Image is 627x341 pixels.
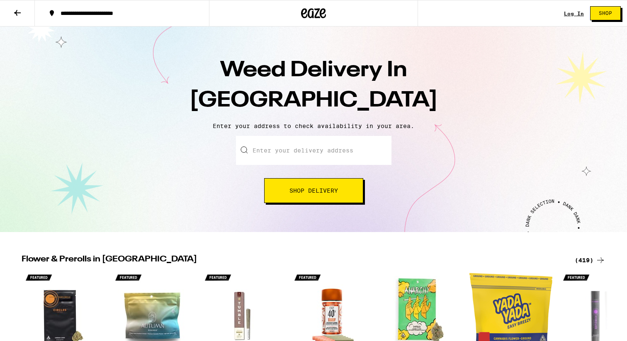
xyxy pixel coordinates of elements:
[584,6,627,20] a: Shop
[264,178,363,203] button: Shop Delivery
[8,123,619,129] p: Enter your address to check availability in your area.
[289,188,338,193] span: Shop Delivery
[22,255,565,265] h2: Flower & Prerolls in [GEOGRAPHIC_DATA]
[590,6,621,20] button: Shop
[564,11,584,16] a: Log In
[236,136,391,165] input: Enter your delivery address
[168,56,459,116] h1: Weed Delivery In
[190,90,438,111] span: [GEOGRAPHIC_DATA]
[575,255,605,265] a: (419)
[599,11,612,16] span: Shop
